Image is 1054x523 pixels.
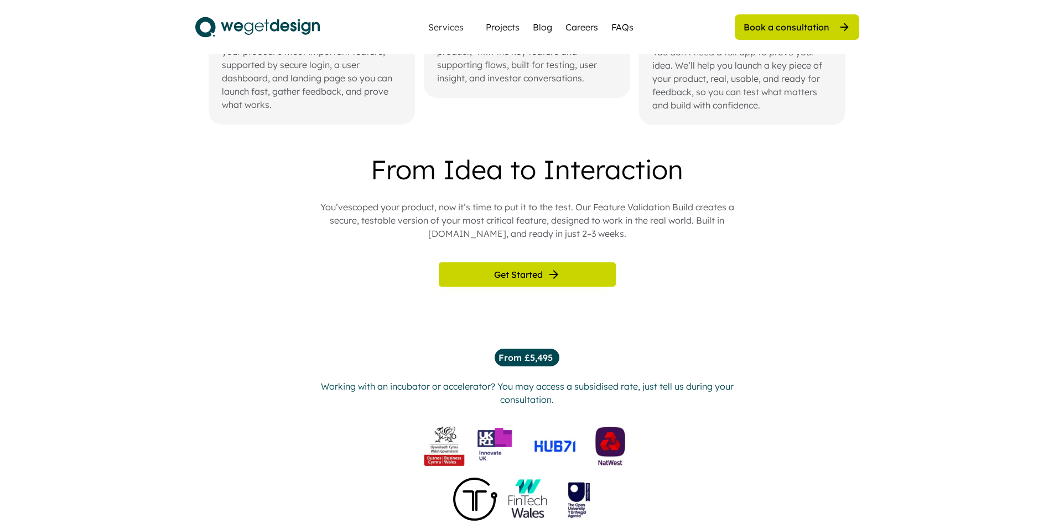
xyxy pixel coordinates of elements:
a: scoped your product [348,201,434,213]
a: FAQs [611,20,634,34]
img: ukri-innovate-uk-square-logo.png [477,424,522,468]
img: TT%20Icon%20Black.svg [453,477,497,521]
div: Book a consultation [744,21,829,33]
div: We build a functional, testable version of your product’s most important feature, supported by se... [222,32,402,111]
div: From Idea to Interaction [333,156,722,183]
div: Services [424,23,468,32]
img: Fintech_Wales_Logo_Black-Transparent-square.png [505,477,549,521]
img: logo.svg [195,13,320,41]
a: Blog [533,20,552,34]
div: You’ve , now it’s time to put it to the test. Our Feature Validation Build creates a secure, test... [319,200,735,240]
div: Launch a focused, working slice of your product, with the key feature and supporting flows, built... [437,32,617,85]
div: You don’t need a full app to prove your idea. We’ll help you launch a key piece of your product, ... [652,45,832,112]
img: the_open_university_in_wales_logo.jpg [557,477,601,521]
div: Working with an incubator or accelerator? You may access a subsidised rate, just tell us during y... [306,380,749,406]
img: Natwest%201.png [588,424,632,468]
img: Business-Wales-logo-1-002.jpg [422,424,466,468]
img: Hub71.jpg [533,424,577,468]
a: Projects [486,20,520,34]
span: Get Started [494,270,543,279]
a: Careers [565,20,598,34]
div: From £5,495 [499,351,553,364]
button: Get Started [439,262,616,287]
